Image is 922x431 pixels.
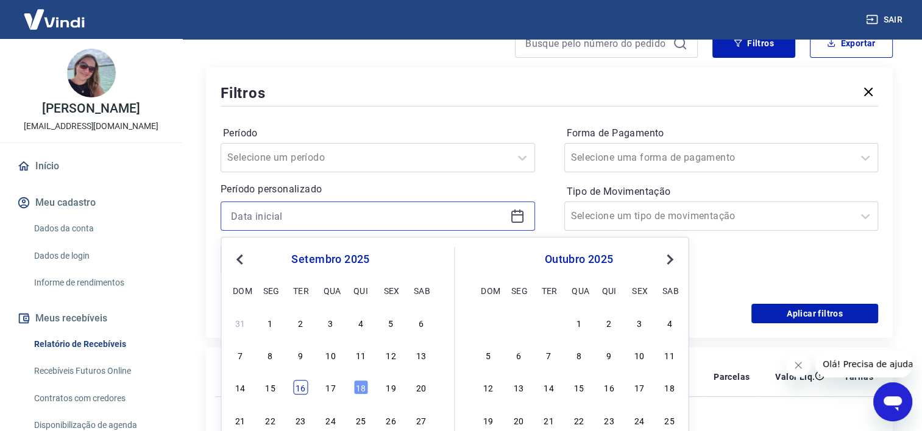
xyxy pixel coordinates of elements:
[567,126,876,141] label: Forma de Pagamento
[15,1,94,38] img: Vindi
[567,184,876,199] label: Tipo de Movimentação
[383,413,398,427] div: Choose sexta-feira, 26 de setembro de 2025
[712,29,795,58] button: Filtros
[572,413,586,427] div: Choose quarta-feira, 22 de outubro de 2025
[233,283,247,298] div: dom
[353,348,368,362] div: Choose quinta-feira, 11 de setembro de 2025
[481,315,495,330] div: Choose domingo, 28 de setembro de 2025
[414,283,428,298] div: sab
[511,315,526,330] div: Choose segunda-feira, 29 de setembro de 2025
[293,283,308,298] div: ter
[414,348,428,362] div: Choose sábado, 13 de setembro de 2025
[263,283,278,298] div: seg
[293,348,308,362] div: Choose terça-feira, 9 de setembro de 2025
[233,413,247,427] div: Choose domingo, 21 de setembro de 2025
[231,252,430,267] div: setembro 2025
[29,332,168,357] a: Relatório de Recebíveis
[873,382,912,421] iframe: Botão para abrir a janela de mensagens
[541,413,556,427] div: Choose terça-feira, 21 de outubro de 2025
[383,348,398,362] div: Choose sexta-feira, 12 de setembro de 2025
[572,348,586,362] div: Choose quarta-feira, 8 de outubro de 2025
[541,380,556,395] div: Choose terça-feira, 14 de outubro de 2025
[775,371,815,383] p: Valor Líq.
[662,413,677,427] div: Choose sábado, 25 de outubro de 2025
[572,283,586,298] div: qua
[353,283,368,298] div: qui
[293,380,308,395] div: Choose terça-feira, 16 de setembro de 2025
[572,315,586,330] div: Choose quarta-feira, 1 de outubro de 2025
[293,315,308,330] div: Choose terça-feira, 2 de setembro de 2025
[414,380,428,395] div: Choose sábado, 20 de setembro de 2025
[815,351,912,377] iframe: Mensagem da empresa
[632,413,647,427] div: Choose sexta-feira, 24 de outubro de 2025
[353,413,368,427] div: Choose quinta-feira, 25 de setembro de 2025
[15,305,168,332] button: Meus recebíveis
[7,9,102,18] span: Olá! Precisa de ajuda?
[632,348,647,362] div: Choose sexta-feira, 10 de outubro de 2025
[481,380,495,395] div: Choose domingo, 12 de outubro de 2025
[383,315,398,330] div: Choose sexta-feira, 5 de setembro de 2025
[293,413,308,427] div: Choose terça-feira, 23 de setembro de 2025
[662,348,677,362] div: Choose sábado, 11 de outubro de 2025
[29,359,168,384] a: Recebíveis Futuros Online
[323,413,338,427] div: Choose quarta-feira, 24 de setembro de 2025
[541,283,556,298] div: ter
[632,283,647,298] div: sex
[810,29,893,58] button: Exportar
[714,371,750,383] p: Parcelas
[232,252,247,267] button: Previous Month
[29,216,168,241] a: Dados da conta
[602,348,617,362] div: Choose quinta-feira, 9 de outubro de 2025
[233,315,247,330] div: Choose domingo, 31 de agosto de 2025
[751,304,878,323] button: Aplicar filtros
[662,380,677,395] div: Choose sábado, 18 de outubro de 2025
[263,413,278,427] div: Choose segunda-feira, 22 de setembro de 2025
[233,348,247,362] div: Choose domingo, 7 de setembro de 2025
[662,252,677,267] button: Next Month
[233,380,247,395] div: Choose domingo, 14 de setembro de 2025
[481,413,495,427] div: Choose domingo, 19 de outubro de 2025
[572,380,586,395] div: Choose quarta-feira, 15 de outubro de 2025
[481,348,495,362] div: Choose domingo, 5 de outubro de 2025
[414,315,428,330] div: Choose sábado, 6 de setembro de 2025
[525,34,668,52] input: Busque pelo número do pedido
[602,315,617,330] div: Choose quinta-feira, 2 de outubro de 2025
[15,153,168,180] a: Início
[480,252,679,267] div: outubro 2025
[511,283,526,298] div: seg
[29,244,168,268] a: Dados de login
[15,189,168,216] button: Meu cadastro
[353,380,368,395] div: Choose quinta-feira, 18 de setembro de 2025
[863,9,907,31] button: Sair
[263,315,278,330] div: Choose segunda-feira, 1 de setembro de 2025
[42,102,140,115] p: [PERSON_NAME]
[383,380,398,395] div: Choose sexta-feira, 19 de setembro de 2025
[786,353,810,377] iframe: Fechar mensagem
[602,413,617,427] div: Choose quinta-feira, 23 de outubro de 2025
[414,413,428,427] div: Choose sábado, 27 de setembro de 2025
[541,315,556,330] div: Choose terça-feira, 30 de setembro de 2025
[323,380,338,395] div: Choose quarta-feira, 17 de setembro de 2025
[231,207,505,225] input: Data inicial
[602,380,617,395] div: Choose quinta-feira, 16 de outubro de 2025
[29,386,168,411] a: Contratos com credores
[602,283,617,298] div: qui
[323,348,338,362] div: Choose quarta-feira, 10 de setembro de 2025
[29,270,168,295] a: Informe de rendimentos
[383,283,398,298] div: sex
[223,126,533,141] label: Período
[353,315,368,330] div: Choose quinta-feira, 4 de setembro de 2025
[263,380,278,395] div: Choose segunda-feira, 15 de setembro de 2025
[221,182,535,197] p: Período personalizado
[67,49,116,97] img: 82dc78dc-686d-4c09-aacc-0b5a308ae78c.jpeg
[662,315,677,330] div: Choose sábado, 4 de outubro de 2025
[24,120,158,133] p: [EMAIL_ADDRESS][DOMAIN_NAME]
[511,348,526,362] div: Choose segunda-feira, 6 de outubro de 2025
[632,380,647,395] div: Choose sexta-feira, 17 de outubro de 2025
[662,283,677,298] div: sab
[221,83,266,103] h5: Filtros
[481,283,495,298] div: dom
[263,348,278,362] div: Choose segunda-feira, 8 de setembro de 2025
[541,348,556,362] div: Choose terça-feira, 7 de outubro de 2025
[511,413,526,427] div: Choose segunda-feira, 20 de outubro de 2025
